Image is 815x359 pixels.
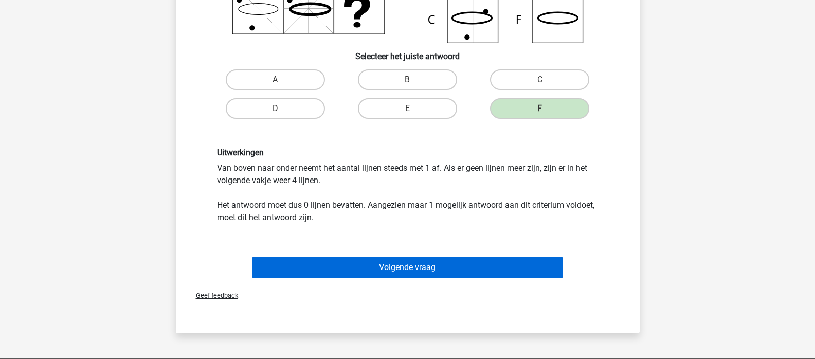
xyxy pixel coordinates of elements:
label: D [226,98,325,119]
button: Volgende vraag [252,257,563,278]
label: E [358,98,457,119]
div: Van boven naar onder neemt het aantal lijnen steeds met 1 af. Als er geen lijnen meer zijn, zijn ... [209,148,606,223]
label: F [490,98,589,119]
label: A [226,69,325,90]
h6: Uitwerkingen [217,148,599,157]
span: Geef feedback [188,292,238,299]
h6: Selecteer het juiste antwoord [192,43,623,61]
label: C [490,69,589,90]
label: B [358,69,457,90]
